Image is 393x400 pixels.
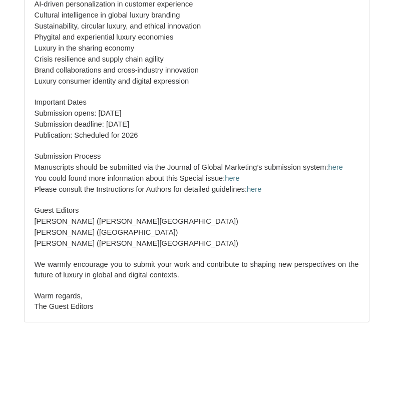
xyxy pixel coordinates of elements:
[35,152,101,160] span: Submission Process
[35,66,199,74] span: Brand collaborations and cross-industry innovation
[35,131,138,139] span: Publication: Scheduled for 2026
[35,22,201,30] span: Sustainability, circular luxury, and ethical innovation
[35,77,189,85] span: Luxury consumer identity and digital expression
[35,228,178,236] span: [PERSON_NAME] ([GEOGRAPHIC_DATA])
[343,352,393,400] iframe: Chat Widget
[35,11,180,19] span: Cultural intelligence in global luxury branding
[35,44,135,52] span: Luxury in the sharing economy
[35,206,79,214] span: Guest Editors
[35,217,238,225] span: [PERSON_NAME] ([PERSON_NAME][GEOGRAPHIC_DATA])
[35,33,174,41] span: Phygital and experiential luxury economies
[35,174,240,182] span: You could found more information about this Special issue:
[35,120,130,128] span: Submission deadline: [DATE]
[35,109,122,117] span: Submission opens: [DATE]
[35,163,343,171] span: Manuscripts should be submitted via the Journal of Global Marketing’s submission system:
[35,55,164,63] span: Crisis resilience and supply chain agility
[247,185,261,193] a: here
[35,185,262,193] span: Please consult the Instructions for Authors for detailed guidelines:
[35,292,94,310] span: Warm regards, The Guest Editors
[225,174,239,182] a: here
[35,98,87,106] span: Important Dates
[35,260,359,279] span: We warmly encourage you to submit your work and contribute to shaping new perspectives on the fut...
[328,163,343,171] a: here
[35,239,238,247] span: [PERSON_NAME] ([PERSON_NAME][GEOGRAPHIC_DATA])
